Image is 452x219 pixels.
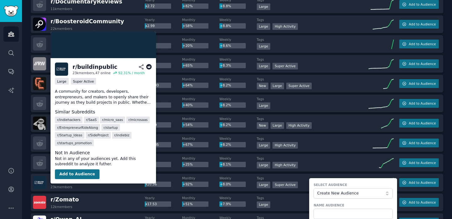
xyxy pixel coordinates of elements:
[272,23,298,30] div: High Activity
[219,176,257,180] dt: Weekly
[71,78,96,85] div: Super Active
[118,71,145,75] div: 92.31 % / month
[257,3,271,10] div: Large
[409,141,436,145] span: Add to Audience
[57,133,82,137] span: r/ Startup_Ideas
[51,205,72,209] div: 12k members
[73,63,117,71] div: r/ buildinpublic
[183,44,193,47] span: +20%
[55,156,152,167] dd: Not in any of your audiences yet. Add this subreddit to analyze it futher.
[4,6,18,17] img: GummySearch logo
[55,78,69,85] div: Large
[145,97,182,101] dt: Yearly
[272,63,298,69] div: Super Active
[257,57,369,62] dt: Tags
[409,121,436,125] span: Add to Audience
[272,142,298,149] div: High Activity
[219,97,257,101] dt: Weekly
[257,182,271,188] div: Large
[286,83,312,89] div: Super Active
[219,196,257,200] dt: Weekly
[33,77,46,90] img: ClaudeCode
[145,24,155,28] span: x2.99
[314,188,393,199] button: Create New Audience
[220,123,231,127] span: +8.2%
[57,141,92,145] span: r/ startups_promotion
[257,97,369,101] dt: Tags
[317,191,386,196] span: Create New Audience
[219,77,257,81] dt: Weekly
[51,185,72,189] div: 23k members
[409,2,436,7] span: Add to Audience
[220,24,231,28] span: +8.8%
[220,182,231,186] span: +8.0%
[257,136,369,141] dt: Tags
[51,26,72,31] div: 22k members
[257,102,271,109] div: Large
[182,77,219,81] dt: Monthly
[128,118,148,122] span: r/ microsaas
[257,23,271,30] div: Large
[219,37,257,42] dt: Weekly
[145,77,182,81] dt: Yearly
[314,203,393,207] label: Name Audience
[257,77,369,81] dt: Tags
[183,143,193,146] span: +67%
[51,196,79,203] span: r/ Zomato
[257,18,369,22] dt: Tags
[399,119,439,128] button: Add to Audience
[33,57,46,70] img: remoteworking
[314,183,393,187] label: Select Audience
[219,156,257,161] dt: Weekly
[219,117,257,121] dt: Weekly
[399,59,439,68] button: Add to Audience
[57,118,80,122] span: r/ indiehackers
[257,196,369,200] dt: Tags
[399,40,439,48] button: Add to Audience
[182,156,219,161] dt: Monthly
[33,117,46,130] img: AgentsOfAI
[182,97,219,101] dt: Monthly
[51,32,156,58] img: buildinpublic
[399,139,439,147] button: Add to Audience
[33,176,46,189] img: buildinpublic
[183,4,193,8] span: +82%
[399,158,439,167] button: Add to Audience
[182,176,219,180] dt: Monthly
[55,63,68,76] img: buildinpublic
[114,133,130,137] span: r/ indiebiz
[220,162,231,166] span: +8.1%
[183,83,193,87] span: +64%
[182,196,219,200] dt: Monthly
[33,18,46,31] img: BoosteroidCommunity
[399,20,439,29] button: Add to Audience
[409,42,436,46] span: Add to Audience
[145,196,182,200] dt: Yearly
[272,182,298,188] div: Super Active
[271,83,284,89] div: Large
[257,37,369,42] dt: Tags
[51,7,72,11] div: 11k members
[399,99,439,108] button: Add to Audience
[183,103,193,107] span: +40%
[183,202,193,206] span: +51%
[399,198,439,207] button: Add to Audience
[272,162,298,168] div: High Activity
[220,63,231,67] span: +8.3%
[257,83,268,89] div: New
[220,143,231,146] span: +8.2%
[182,117,219,121] dt: Monthly
[145,136,182,141] dt: Yearly
[257,117,369,121] dt: Tags
[219,57,257,62] dt: Weekly
[409,161,436,165] span: Add to Audience
[409,22,436,26] span: Add to Audience
[55,169,100,179] button: Add to Audience
[145,202,157,206] span: x17.53
[182,57,219,62] dt: Monthly
[55,109,152,115] dt: Similar Subreddits
[183,24,193,28] span: +58%
[257,156,369,161] dt: Tags
[33,196,46,209] img: Zomato
[409,81,436,86] span: Add to Audience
